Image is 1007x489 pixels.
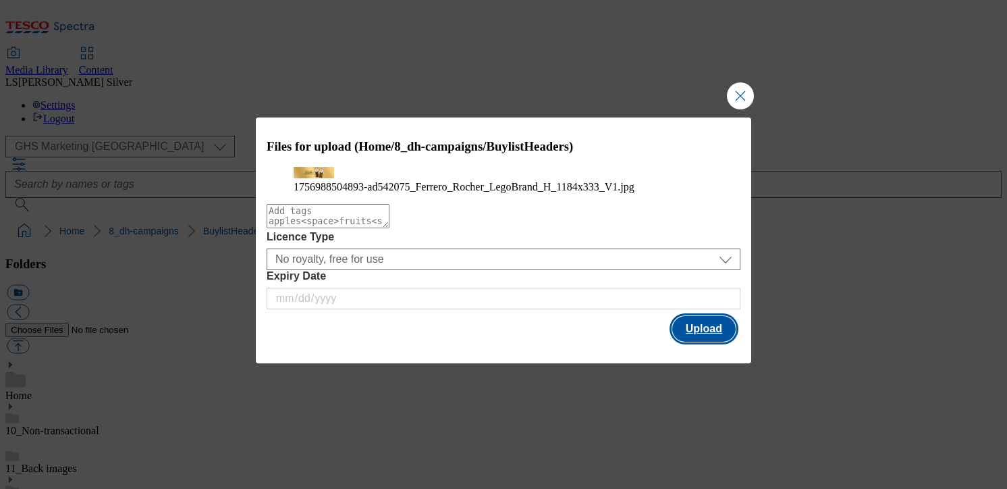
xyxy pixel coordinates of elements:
[267,231,740,243] label: Licence Type
[256,118,751,363] div: Modal
[294,167,334,178] img: preview
[294,181,713,193] figcaption: 1756988504893-ad542075_Ferrero_Rocher_LegoBrand_H_1184x333_V1.jpg
[672,316,736,342] button: Upload
[267,139,740,154] h3: Files for upload (Home/8_dh-campaigns/BuylistHeaders)
[267,270,740,282] label: Expiry Date
[727,82,754,109] button: Close Modal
